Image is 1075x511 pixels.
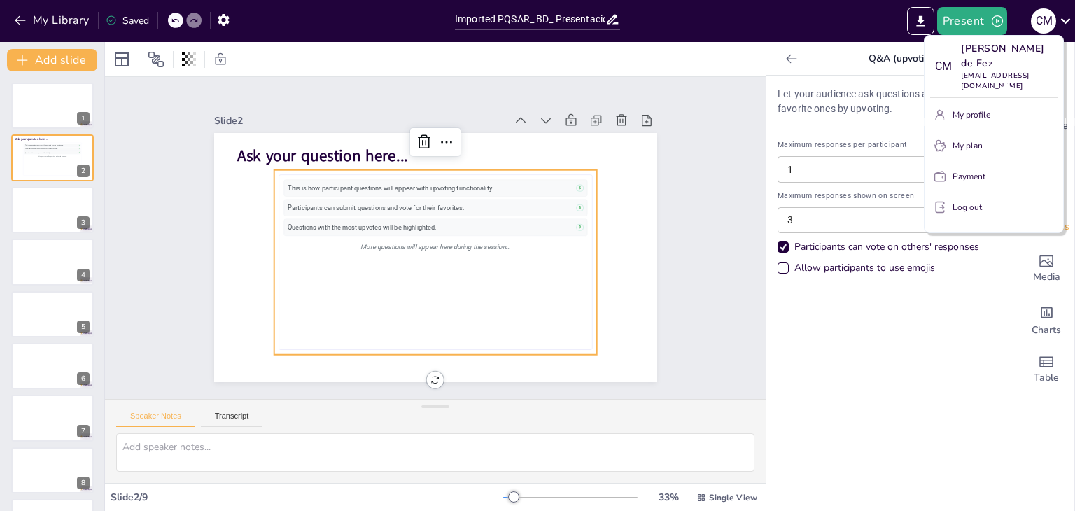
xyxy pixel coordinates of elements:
[961,41,1058,71] p: [PERSON_NAME] de Fez
[953,201,982,213] p: Log out
[961,71,1058,92] p: [EMAIL_ADDRESS][DOMAIN_NAME]
[953,139,983,152] p: My plan
[930,134,1058,157] button: My plan
[953,170,985,183] p: Payment
[930,196,1058,218] button: Log out
[930,165,1058,188] button: Payment
[930,54,955,79] div: C M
